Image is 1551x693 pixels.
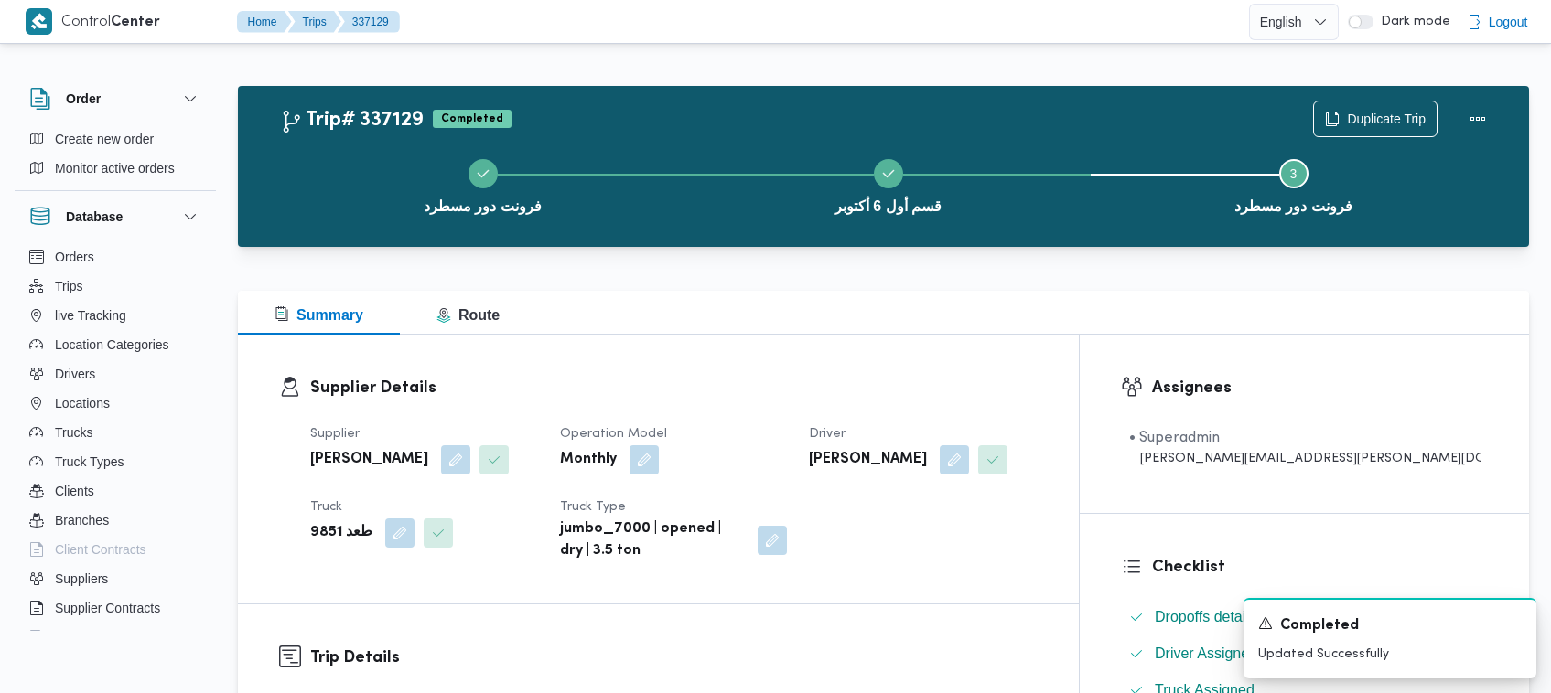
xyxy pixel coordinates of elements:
span: 3 [1290,166,1298,181]
button: Trips [22,272,209,301]
span: Client Contracts [55,538,146,560]
span: Completed [433,110,512,128]
span: Supplier [310,428,360,440]
span: Dropoffs details entered [1155,609,1310,624]
button: Branches [22,506,209,535]
span: Truck Type [560,501,626,513]
button: Trips [288,11,341,33]
button: Database [29,206,201,228]
span: Trips [55,275,83,297]
b: Monthly [560,449,617,471]
svg: Step 2 is complete [881,166,896,181]
div: • Superadmin [1129,427,1481,449]
svg: Step 1 is complete [476,166,490,181]
span: Duplicate Trip [1347,108,1426,130]
span: Route [436,307,500,323]
button: Trucks [22,418,209,447]
b: [PERSON_NAME] [809,449,927,471]
span: Truck Types [55,451,124,473]
span: Devices [55,626,101,648]
span: Operation Model [560,428,667,440]
span: Summary [275,307,363,323]
span: Trucks [55,421,92,443]
div: Notification [1258,614,1522,637]
h3: Assignees [1152,376,1488,400]
span: Driver Assigned [1155,645,1257,661]
span: Truck [310,501,342,513]
span: Suppliers [55,568,108,590]
div: Order [15,124,216,190]
button: Truck Types [22,447,209,476]
button: Monitor active orders [22,154,209,183]
img: X8yXhbKr1z7QwAAAABJRU5ErkJggg== [26,8,52,35]
div: [PERSON_NAME][EMAIL_ADDRESS][PERSON_NAME][DOMAIN_NAME] [1129,449,1481,468]
h3: Order [66,88,101,110]
button: Driver Assigned [1122,639,1488,668]
span: Locations [55,392,110,414]
button: Drivers [22,359,209,389]
button: Dropoffs details entered [1122,602,1488,632]
b: [PERSON_NAME] [310,449,428,471]
div: Database [15,242,216,638]
span: Orders [55,246,94,268]
p: Updated Successfully [1258,645,1522,664]
span: فرونت دور مسطرد [424,196,542,218]
span: Logout [1489,11,1528,33]
button: Location Categories [22,330,209,359]
iframe: chat widget [18,620,77,675]
h3: Supplier Details [310,376,1038,400]
span: Driver Assigned [1155,643,1257,665]
button: Locations [22,389,209,418]
button: Clients [22,476,209,506]
button: قسم أول 6 أكتوبر [685,137,1091,232]
button: Client Contracts [22,535,209,564]
h3: Checklist [1152,555,1488,580]
span: Drivers [55,363,95,385]
button: فرونت دور مسطرد [280,137,685,232]
button: Logout [1459,4,1535,40]
button: Home [237,11,292,33]
span: Driver [809,428,846,440]
span: Completed [1280,615,1359,637]
h2: Trip# 337129 [280,109,424,133]
span: Monitor active orders [55,157,175,179]
span: live Tracking [55,304,126,326]
span: فرونت دور مسطرد [1234,196,1352,218]
b: Completed [441,113,503,124]
span: Branches [55,509,109,531]
span: Dark mode [1373,15,1450,29]
button: فرونت دور مسطرد [1091,137,1496,232]
span: Create new order [55,128,154,150]
button: Order [29,88,201,110]
h3: Database [66,206,123,228]
button: 337129 [338,11,400,33]
b: jumbo_7000 | opened | dry | 3.5 ton [560,518,746,562]
h3: Trip Details [310,645,1038,670]
b: Center [111,16,160,29]
b: طعد 9851 [310,522,372,544]
button: Actions [1459,101,1496,137]
button: Orders [22,242,209,272]
button: Create new order [22,124,209,154]
button: Suppliers [22,564,209,593]
button: Devices [22,623,209,652]
button: Duplicate Trip [1313,101,1438,137]
span: Dropoffs details entered [1155,606,1310,628]
button: Supplier Contracts [22,593,209,623]
span: Clients [55,480,94,502]
span: • Superadmin mohamed.nabil@illa.com.eg [1129,427,1481,468]
span: قسم أول 6 أكتوبر [835,196,942,218]
button: live Tracking [22,301,209,330]
span: Supplier Contracts [55,597,160,619]
span: Location Categories [55,334,169,356]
